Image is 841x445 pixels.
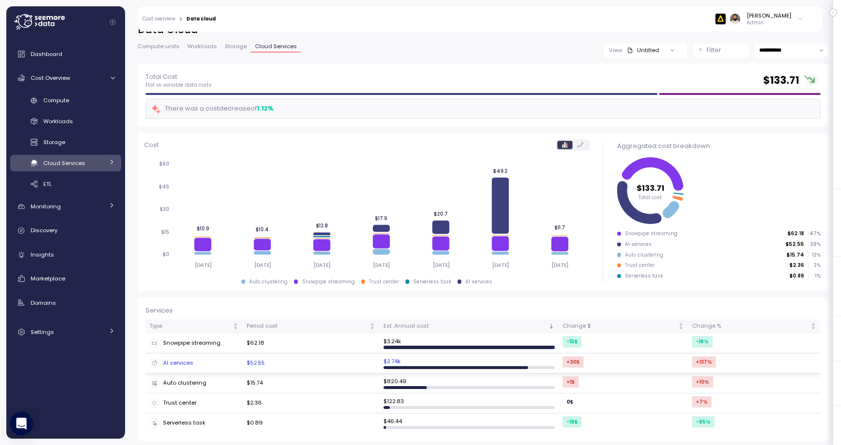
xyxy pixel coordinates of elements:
[563,376,579,388] div: +1 $
[151,103,274,114] div: There was a cost decrease of
[254,262,271,268] tspan: [DATE]
[465,278,492,285] div: AI services
[692,356,716,368] div: +137 %
[380,319,559,334] th: Est. Annual costSorted descending
[10,245,121,264] a: Insights
[810,323,817,330] div: Not sorted
[31,275,65,282] span: Marketplace
[563,322,676,331] div: Change $
[302,278,355,285] div: Snowpipe streaming
[380,393,559,413] td: $ 122.83
[249,278,288,285] div: Auto clustering
[31,74,70,82] span: Cost Overview
[232,323,239,330] div: Not sorted
[43,180,52,188] span: ETL
[43,96,69,104] span: Compute
[747,12,791,19] div: [PERSON_NAME]
[369,323,376,330] div: Not sorted
[789,262,804,269] p: $2.36
[255,44,297,49] span: Cloud Services
[159,184,169,190] tspan: $45
[625,241,652,248] div: AI services
[715,14,726,24] img: 6628aa71fabf670d87b811be.PNG
[692,336,713,347] div: -19 %
[10,176,121,192] a: ETL
[315,223,328,229] tspan: $12.8
[692,416,714,427] div: -95 %
[149,358,239,368] div: AI services
[10,197,121,216] a: Monitoring
[730,14,740,24] img: ACg8ocLskjvUhBDgxtSFCRx4ztb74ewwa1VrVEuDBD_Ho1mrTsQB-QE=s96-c
[609,46,623,54] p: View:
[787,230,804,237] p: $62.18
[10,412,33,435] div: Open Intercom Messenger
[31,203,61,210] span: Monitoring
[434,211,448,217] tspan: $20.7
[808,262,820,269] p: 2 %
[143,17,175,21] a: Cost overview
[160,206,169,213] tspan: $30
[10,269,121,288] a: Marketplace
[179,16,183,22] div: >
[146,306,821,315] div: Services
[10,113,121,130] a: Workloads
[808,241,820,248] p: 39 %
[625,262,655,269] div: Trust center
[10,221,121,241] a: Discovery
[677,323,684,330] div: Not sorted
[747,19,791,26] p: Admin
[243,413,380,433] td: $0.89
[10,322,121,342] a: Settings
[138,44,180,49] span: Compute units
[375,215,387,222] tspan: $17.9
[493,168,508,174] tspan: $49.2
[149,338,239,348] div: Snowpipe streaming
[243,373,380,393] td: $15.74
[692,396,712,408] div: +7 %
[10,293,121,313] a: Domains
[639,194,662,201] tspan: Total cost
[149,418,239,428] div: Serverless task
[637,182,664,193] tspan: $133.71
[808,230,820,237] p: 47 %
[625,252,663,259] div: Auto clustering
[688,319,821,334] th: Change %Not sorted
[243,319,380,334] th: Period costNot sorted
[257,104,274,113] div: 1.12 %
[625,273,663,279] div: Serverless task
[380,373,559,393] td: $ 820.49
[31,251,54,259] span: Insights
[808,252,820,259] p: 12 %
[693,43,749,57] button: Filter
[196,225,209,232] tspan: $10.9
[373,262,390,268] tspan: [DATE]
[43,117,73,125] span: Workloads
[413,278,451,285] div: Serverless task
[763,74,799,88] h2: $ 133.71
[789,273,804,279] p: $0.89
[369,278,399,285] div: Trust center
[43,138,65,146] span: Storage
[186,17,216,21] div: Data cloud
[548,323,555,330] div: Sorted descending
[10,44,121,64] a: Dashboard
[10,68,121,88] a: Cost Overview
[247,322,367,331] div: Period cost
[380,334,559,353] td: $ 3.24k
[432,262,449,268] tspan: [DATE]
[10,155,121,171] a: Cloud Services
[551,262,568,268] tspan: [DATE]
[149,378,239,388] div: Auto clustering
[243,393,380,413] td: $2.36
[149,322,231,331] div: Type
[256,226,269,233] tspan: $10.4
[692,322,808,331] div: Change %
[31,226,57,234] span: Discovery
[808,273,820,279] p: 1 %
[617,141,821,151] div: Aggregated cost breakdown
[107,19,119,26] button: Collapse navigation
[384,322,547,331] div: Est. Annual cost
[380,413,559,433] td: $ 46.44
[43,159,85,167] span: Cloud Services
